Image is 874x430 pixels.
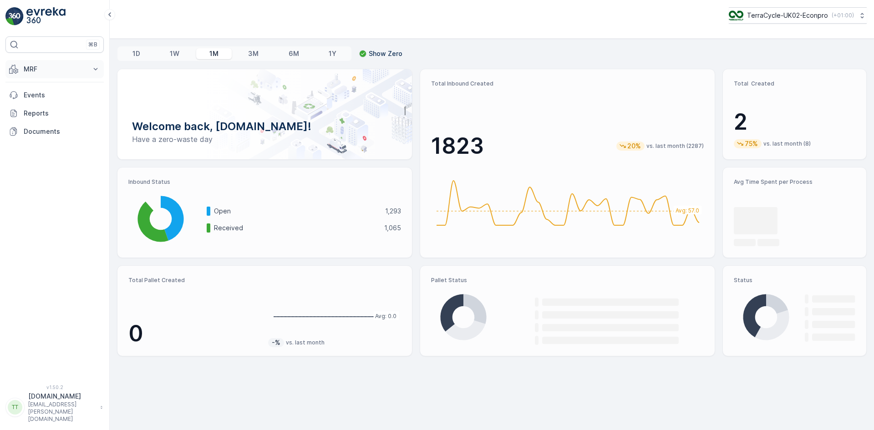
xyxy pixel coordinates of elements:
button: MRF [5,60,104,78]
p: vs. last month [286,339,325,346]
p: 1D [132,49,140,58]
p: ⌘B [88,41,97,48]
span: v 1.50.2 [5,384,104,390]
p: Total Inbound Created [431,80,704,87]
p: Open [214,207,379,216]
img: terracycle_logo_wKaHoWT.png [729,10,743,20]
a: Reports [5,104,104,122]
p: 1,065 [384,223,401,233]
div: TT [8,400,22,415]
img: logo_light-DOdMpM7g.png [26,7,66,25]
p: 2 [734,108,855,136]
a: Documents [5,122,104,141]
p: vs. last month (2287) [646,142,704,150]
p: Status [734,277,855,284]
p: [DOMAIN_NAME] [28,392,96,401]
a: Events [5,86,104,104]
button: TT[DOMAIN_NAME][EMAIL_ADDRESS][PERSON_NAME][DOMAIN_NAME] [5,392,104,423]
p: Inbound Status [128,178,401,186]
p: TerraCycle-UK02-Econpro [747,11,828,20]
p: -% [271,338,281,347]
p: 20% [626,142,642,151]
p: Events [24,91,100,100]
img: logo [5,7,24,25]
p: 1W [170,49,179,58]
p: 0 [128,320,261,347]
p: ( +01:00 ) [832,12,854,19]
p: 1823 [431,132,484,160]
p: vs. last month (8) [763,140,811,147]
p: 1,293 [385,207,401,216]
p: [EMAIL_ADDRESS][PERSON_NAME][DOMAIN_NAME] [28,401,96,423]
p: Reports [24,109,100,118]
p: Avg Time Spent per Process [734,178,855,186]
p: Pallet Status [431,277,704,284]
p: Welcome back, [DOMAIN_NAME]! [132,119,397,134]
p: Total Pallet Created [128,277,261,284]
p: Show Zero [369,49,402,58]
p: MRF [24,65,86,74]
p: Total Created [734,80,855,87]
p: Documents [24,127,100,136]
p: 75% [744,139,759,148]
button: TerraCycle-UK02-Econpro(+01:00) [729,7,867,24]
p: Have a zero-waste day [132,134,397,145]
p: 6M [289,49,299,58]
p: 3M [248,49,259,58]
p: 1M [209,49,218,58]
p: Received [214,223,378,233]
p: 1Y [329,49,336,58]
